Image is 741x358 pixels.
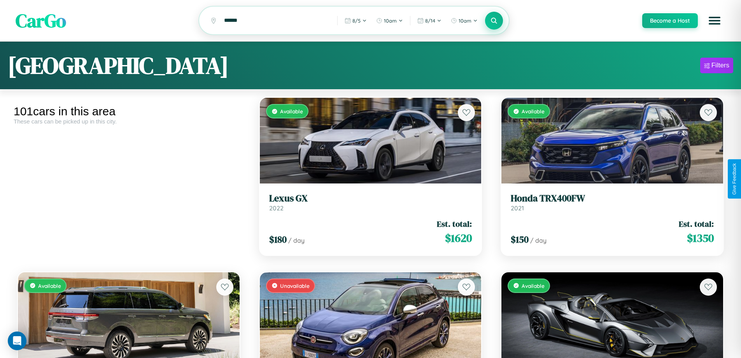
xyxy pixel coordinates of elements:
[437,218,472,229] span: Est. total:
[269,193,472,204] h3: Lexus GX
[269,204,284,212] span: 2022
[530,236,547,244] span: / day
[16,8,66,34] span: CarGo
[447,14,482,27] button: 10am
[269,193,472,212] a: Lexus GX2022
[445,230,472,246] span: $ 1620
[14,118,244,125] div: These cars can be picked up in this city.
[511,193,714,212] a: Honda TRX400FW2021
[8,332,26,350] div: Open Intercom Messenger
[425,18,435,24] span: 8 / 14
[732,163,737,195] div: Give Feedback
[384,18,397,24] span: 10am
[288,236,305,244] span: / day
[704,10,725,32] button: Open menu
[372,14,407,27] button: 10am
[413,14,445,27] button: 8/14
[352,18,361,24] span: 8 / 5
[14,105,244,118] div: 101 cars in this area
[280,282,310,289] span: Unavailable
[511,233,529,246] span: $ 150
[38,282,61,289] span: Available
[269,233,287,246] span: $ 180
[459,18,471,24] span: 10am
[511,193,714,204] h3: Honda TRX400FW
[280,108,303,115] span: Available
[711,62,729,69] div: Filters
[8,49,229,81] h1: [GEOGRAPHIC_DATA]
[511,204,524,212] span: 2021
[700,58,733,73] button: Filters
[642,13,698,28] button: Become a Host
[341,14,371,27] button: 8/5
[687,230,714,246] span: $ 1350
[522,108,545,115] span: Available
[522,282,545,289] span: Available
[679,218,714,229] span: Est. total:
